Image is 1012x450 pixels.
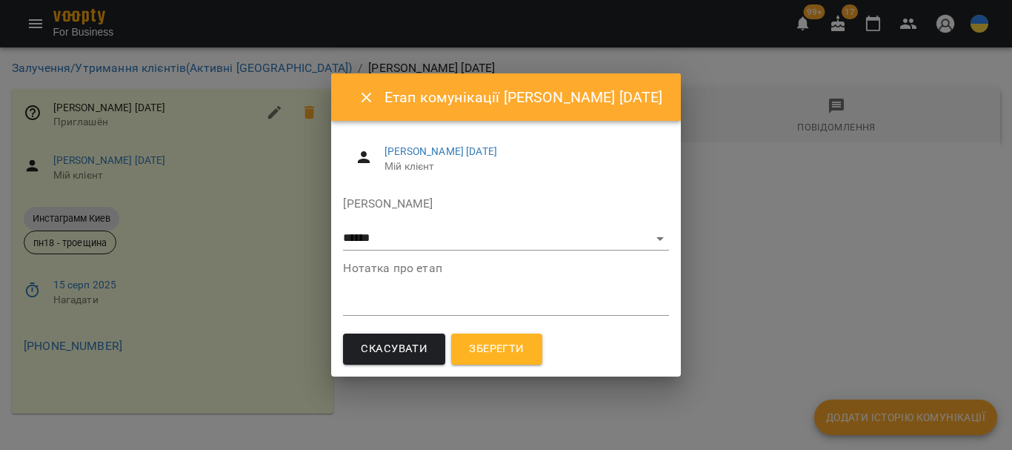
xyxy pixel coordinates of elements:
[343,198,668,210] label: [PERSON_NAME]
[385,159,656,174] span: Мій клієнт
[451,334,542,365] button: Зберегти
[343,334,445,365] button: Скасувати
[361,340,427,359] span: Скасувати
[343,262,668,274] label: Нотатка про етап
[469,340,524,359] span: Зберегти
[385,86,662,109] h6: Етап комунікації [PERSON_NAME] [DATE]
[349,80,385,116] button: Close
[385,145,497,157] a: [PERSON_NAME] [DATE]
